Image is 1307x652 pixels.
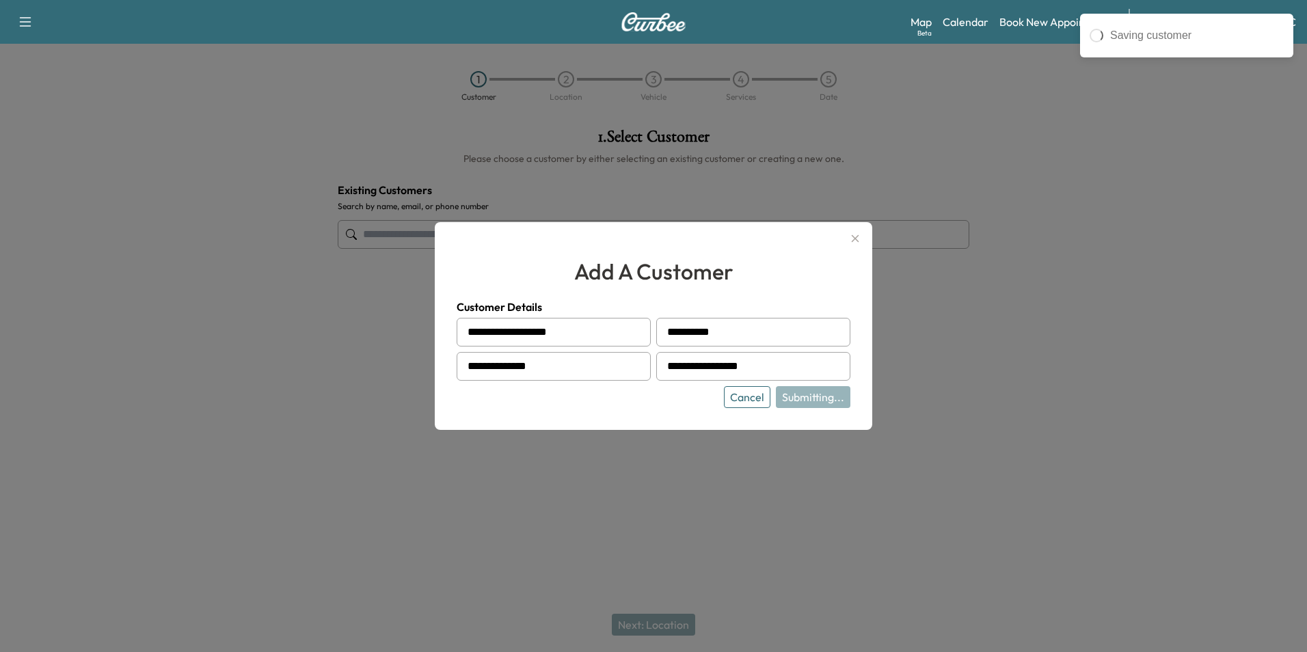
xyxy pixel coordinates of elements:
[457,255,850,288] h2: add a customer
[621,12,686,31] img: Curbee Logo
[457,299,850,315] h4: Customer Details
[911,14,932,30] a: MapBeta
[943,14,988,30] a: Calendar
[999,14,1115,30] a: Book New Appointment
[1110,27,1284,44] div: Saving customer
[724,386,770,408] button: Cancel
[917,28,932,38] div: Beta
